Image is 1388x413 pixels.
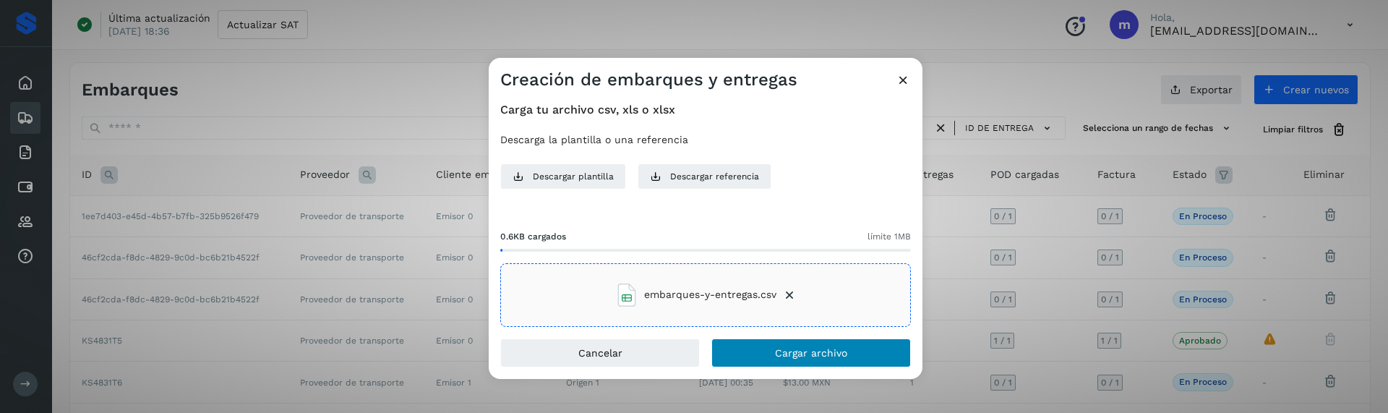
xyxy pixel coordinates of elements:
span: Cargar archivo [775,348,847,358]
button: Cancelar [500,339,700,367]
h3: Creación de embarques y entregas [500,69,797,90]
span: límite 1MB [867,230,911,243]
button: Descargar referencia [638,163,771,190]
h4: Carga tu archivo csv, xls o xlsx [500,103,911,116]
button: Cargar archivo [711,339,911,367]
button: Descargar plantilla [500,163,626,190]
span: Descargar plantilla [533,170,614,183]
span: Descargar referencia [670,170,759,183]
p: Descarga la plantilla o una referencia [500,134,911,146]
span: 0.6KB cargados [500,230,566,243]
span: Cancelar [578,348,622,358]
span: embarques-y-entregas.csv [644,287,776,302]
